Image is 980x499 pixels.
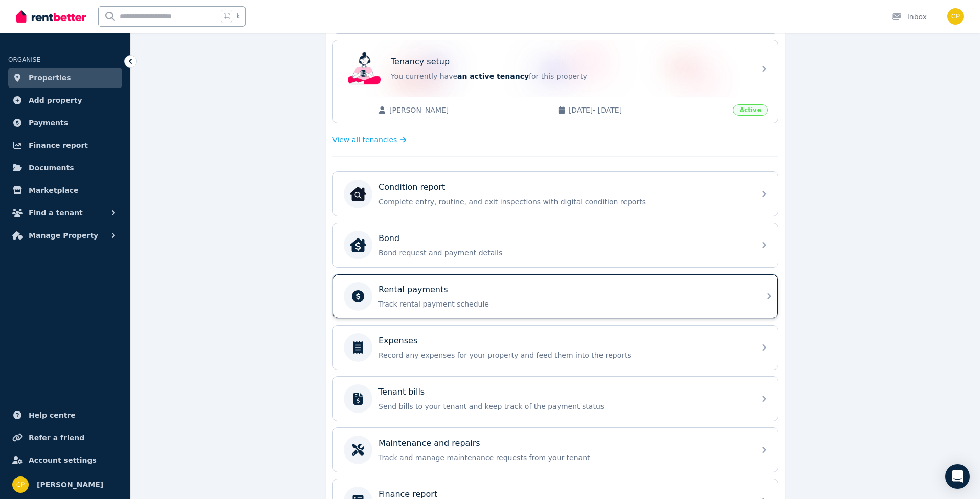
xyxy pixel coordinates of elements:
span: [PERSON_NAME] [389,105,547,115]
img: RentBetter [16,9,86,24]
a: Properties [8,68,122,88]
a: Help centre [8,405,122,425]
p: You currently have for this property [391,71,749,81]
a: Payments [8,113,122,133]
span: Account settings [29,454,97,466]
a: Condition reportCondition reportComplete entry, routine, and exit inspections with digital condit... [333,172,778,216]
img: Condition report [350,186,366,202]
p: Track and manage maintenance requests from your tenant [378,452,749,463]
span: Refer a friend [29,431,84,444]
a: Finance report [8,135,122,156]
p: Condition report [378,181,445,193]
p: Rental payments [378,284,448,296]
p: Bond request and payment details [378,248,749,258]
span: Payments [29,117,68,129]
img: Tenancy setup [348,52,381,85]
a: Account settings [8,450,122,470]
div: Inbox [891,12,927,22]
span: k [236,12,240,20]
span: Manage Property [29,229,98,242]
a: Maintenance and repairsTrack and manage maintenance requests from your tenant [333,428,778,472]
div: Open Intercom Messenger [945,464,970,489]
span: Find a tenant [29,207,83,219]
a: Refer a friend [8,427,122,448]
a: ExpensesRecord any expenses for your property and feed them into the reports [333,326,778,370]
a: Add property [8,90,122,111]
span: Properties [29,72,71,84]
img: Bond [350,237,366,253]
a: Tenancy setupTenancy setupYou currently havean active tenancyfor this property [333,40,778,97]
span: Marketplace [29,184,78,197]
span: Active [733,104,768,116]
p: Complete entry, routine, and exit inspections with digital condition reports [378,197,749,207]
span: Documents [29,162,74,174]
p: Bond [378,232,399,245]
span: Add property [29,94,82,106]
a: Marketplace [8,180,122,201]
button: Manage Property [8,225,122,246]
a: Documents [8,158,122,178]
img: Colin Panagakis [947,8,964,25]
span: an active tenancy [457,72,529,80]
a: Tenant billsSend bills to your tenant and keep track of the payment status [333,377,778,421]
a: View all tenancies [332,135,407,145]
span: View all tenancies [332,135,397,145]
span: Finance report [29,139,88,151]
a: BondBondBond request and payment details [333,223,778,267]
span: ORGANISE [8,56,40,63]
p: Track rental payment schedule [378,299,749,309]
img: Colin Panagakis [12,476,29,493]
p: Record any expenses for your property and feed them into the reports [378,350,749,360]
p: Tenancy setup [391,56,450,68]
span: Help centre [29,409,76,421]
p: Expenses [378,335,417,347]
p: Send bills to your tenant and keep track of the payment status [378,401,749,411]
a: Rental paymentsTrack rental payment schedule [333,274,778,318]
span: [PERSON_NAME] [37,479,103,491]
button: Find a tenant [8,203,122,223]
span: [DATE] - [DATE] [569,105,727,115]
p: Maintenance and repairs [378,437,480,449]
p: Tenant bills [378,386,425,398]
